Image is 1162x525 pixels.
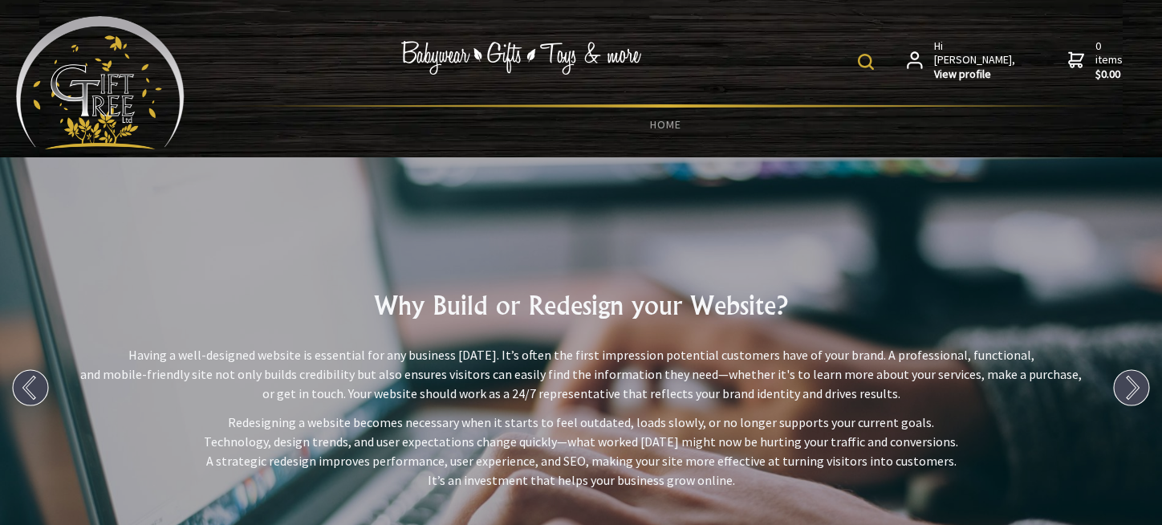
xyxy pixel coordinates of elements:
[401,41,642,75] img: Babywear - Gifts - Toys & more
[934,67,1017,82] strong: View profile
[1068,39,1126,82] a: 0 items$0.00
[858,54,874,70] img: product search
[1095,67,1126,82] strong: $0.00
[907,39,1017,82] a: Hi [PERSON_NAME],View profile
[1095,39,1126,82] span: 0 items
[185,108,1146,141] a: HOME
[13,345,1149,403] p: Having a well-designed website is essential for any business [DATE]. It’s often the first impress...
[16,16,185,149] img: Babyware - Gifts - Toys and more...
[934,39,1017,82] span: Hi [PERSON_NAME],
[13,413,1149,490] p: Redesigning a website becomes necessary when it starts to feel outdated, loads slowly, or no long...
[13,286,1149,324] h2: Why Build or Redesign your Website?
